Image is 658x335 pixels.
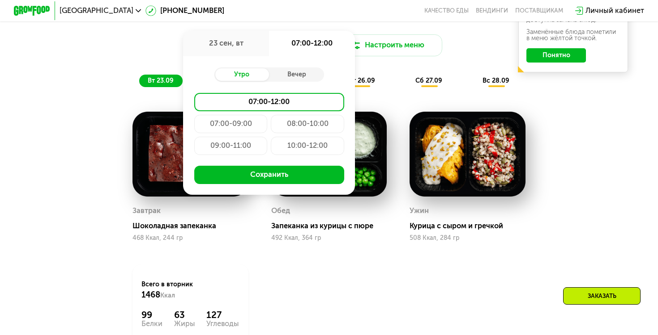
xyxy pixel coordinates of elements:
div: Заказать [563,287,641,305]
div: 07:00-09:00 [194,115,267,133]
div: Личный кабинет [585,5,644,17]
span: пт 26.09 [348,77,375,84]
a: Качество еды [424,7,469,14]
div: Обед [271,204,290,218]
div: Утро [214,68,269,81]
span: Ккал [160,292,175,299]
span: сб 27.09 [415,77,442,84]
div: 99 [141,310,162,321]
div: 09:00-11:00 [194,137,267,155]
span: 1468 [141,290,160,300]
div: 127 [206,310,239,321]
div: 492 Ккал, 364 гр [271,234,387,242]
div: Запеканка из курицы с пюре [271,222,394,230]
div: 468 Ккал, 244 гр [132,234,248,242]
div: 10:00-12:00 [271,137,344,155]
div: Вечер [269,68,324,81]
div: 07:00-12:00 [194,93,344,111]
div: Курица с сыром и гречкой [410,222,533,230]
div: Углеводы [206,320,239,327]
button: Сохранить [194,166,344,184]
span: [GEOGRAPHIC_DATA] [60,7,133,14]
div: Жиры [174,320,195,327]
div: Всего в вторник [141,280,239,300]
div: Шоколадная запеканка [132,222,256,230]
div: 23 сен, вт [183,31,269,56]
button: Понятно [526,48,586,63]
div: 63 [174,310,195,321]
div: Белки [141,320,162,327]
div: 08:00-10:00 [271,115,344,133]
div: 07:00-12:00 [269,31,355,56]
a: [PHONE_NUMBER] [145,5,224,17]
div: В даты, выделенные желтым, доступна замена блюд. [526,11,620,24]
button: Настроить меню [333,34,442,56]
span: вс 28.09 [483,77,509,84]
div: 508 Ккал, 284 гр [410,234,526,242]
span: вт 23.09 [148,77,174,84]
div: поставщикам [515,7,563,14]
div: Завтрак [132,204,161,218]
div: Заменённые блюда пометили в меню жёлтой точкой. [526,29,620,42]
a: Вендинги [476,7,508,14]
div: Ужин [410,204,429,218]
